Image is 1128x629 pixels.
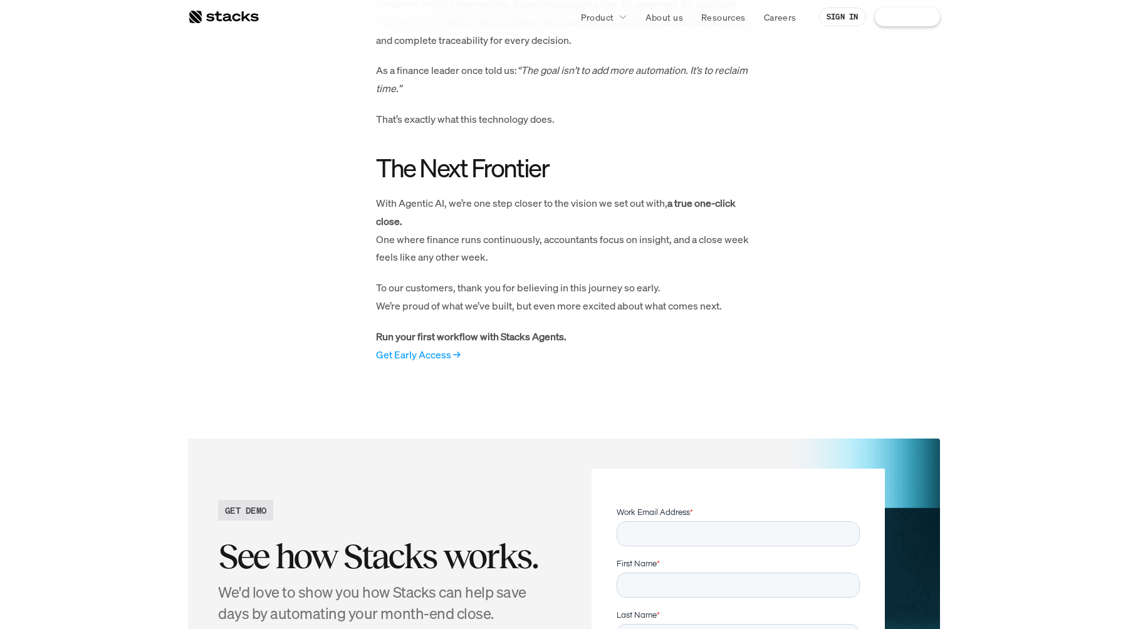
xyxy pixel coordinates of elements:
[376,279,752,315] p: To our customers, thank you for believing in this journey so early. We’re proud of what we’ve bui...
[34,73,44,83] img: tab_domain_overview_orange.svg
[827,13,859,21] p: SIGN IN
[376,194,752,266] p: With Agentic AI, we’re one step closer to the vision we set out with, One where finance runs cont...
[694,6,753,28] a: Resources
[875,8,940,26] a: BOOK A DEMO
[35,20,61,30] div: v 4.0.25
[218,582,554,624] h4: We'd love to show you how Stacks can help save days by automating your month-end close.
[376,153,752,182] h2: The Next Frontier
[638,6,691,28] a: About us
[819,8,866,26] a: SIGN IN
[882,13,932,21] p: BOOK A DEMO
[376,61,752,98] p: As a finance leader once told us:
[581,11,614,24] p: Product
[48,74,112,82] div: Domain Overview
[376,196,738,228] strong: a true one-click close.
[376,63,749,95] em: “The goal isn’t to add more automation. It’s to reclaim time.”
[20,20,30,30] img: logo_orange.svg
[218,537,554,576] h2: See how Stacks works.
[148,239,203,247] a: Privacy Policy
[376,348,461,361] a: Get Early Access →
[756,6,804,28] a: Careers
[138,74,211,82] div: Keywords by Traffic
[376,110,752,128] p: That’s exactly what this technology does.
[125,73,135,83] img: tab_keywords_by_traffic_grey.svg
[764,11,796,24] p: Careers
[33,33,89,43] div: Domain: [URL]
[20,33,30,43] img: website_grey.svg
[645,11,683,24] p: About us
[225,504,266,517] h2: GET DEMO
[701,11,746,24] p: Resources
[376,330,567,343] strong: Run your first workflow with Stacks Agents.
